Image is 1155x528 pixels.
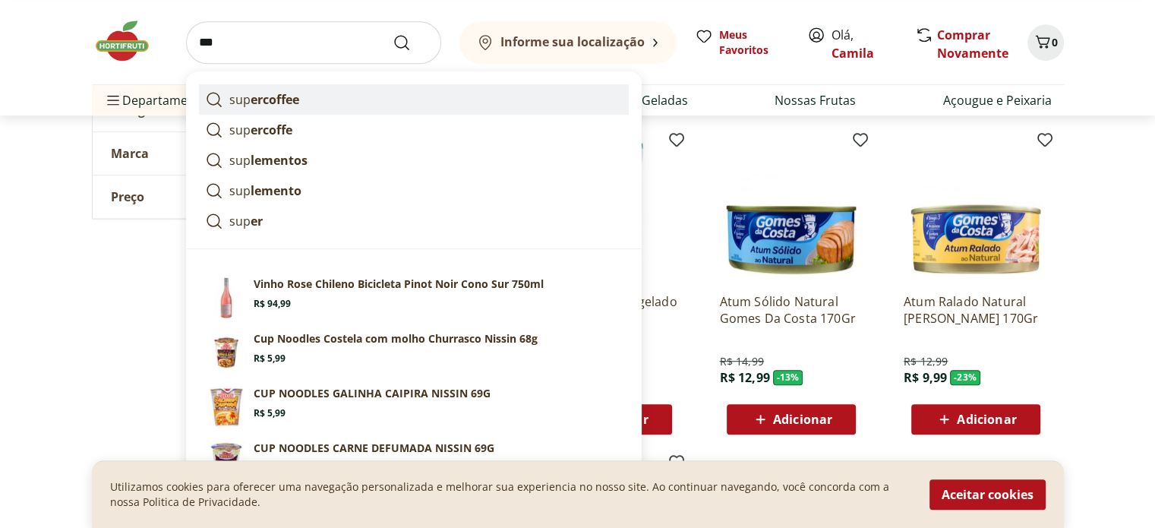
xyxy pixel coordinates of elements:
[719,27,789,58] span: Meus Favoritos
[104,82,122,119] button: Menu
[93,133,320,175] button: Marca
[199,435,629,489] a: PrincipalCUP NOODLES CARNE DEFUMADA NISSIN 69GR$ 5,99
[950,370,980,385] span: - 23 %
[957,413,1016,425] span: Adicionar
[775,91,856,109] a: Nossas Frutas
[727,404,856,435] button: Adicionar
[832,26,899,62] span: Olá,
[904,293,1048,327] a: Atum Ralado Natural [PERSON_NAME] 170Gr
[904,369,947,386] span: R$ 9,99
[186,21,441,64] input: search
[199,270,629,325] a: Vinho Rose Chileno Bicicleta Pinot Noir Cono Sur 750mlR$ 94,99
[199,206,629,236] a: super
[937,27,1008,62] a: Comprar Novamente
[199,380,629,435] a: PrincipalCUP NOODLES GALINHA CAIPIRA NISSIN 69GR$ 5,99
[199,175,629,206] a: suplemento
[251,122,292,138] strong: ercoffe
[205,441,248,483] img: Principal
[229,151,308,169] p: sup
[904,137,1048,281] img: Atum Ralado Natural Gomes Da Costa 170Gr
[229,90,299,109] p: sup
[695,27,789,58] a: Meus Favoritos
[719,137,863,281] img: Atum Sólido Natural Gomes Da Costa 170Gr
[251,213,263,229] strong: er
[393,33,429,52] button: Submit Search
[111,147,149,162] span: Marca
[773,413,832,425] span: Adicionar
[254,441,494,456] p: CUP NOODLES CARNE DEFUMADA NISSIN 69G
[911,404,1040,435] button: Adicionar
[205,386,248,428] img: Principal
[719,293,863,327] a: Atum Sólido Natural Gomes Da Costa 170Gr
[832,45,874,62] a: Camila
[199,325,629,380] a: Cup Noodles Costela com molho Churrasco Nissin 68gR$ 5,99
[1052,35,1058,49] span: 0
[773,370,803,385] span: - 13 %
[229,182,301,200] p: sup
[199,84,629,115] a: supercoffee
[229,121,292,139] p: sup
[110,479,911,510] p: Utilizamos cookies para oferecer uma navegação personalizada e melhorar sua experiencia no nosso ...
[904,354,948,369] span: R$ 12,99
[254,353,286,365] span: R$ 5,99
[719,354,763,369] span: R$ 14,99
[229,212,263,230] p: sup
[111,190,144,205] span: Preço
[719,369,769,386] span: R$ 12,99
[92,18,168,64] img: Hortifruti
[254,277,544,292] p: Vinho Rose Chileno Bicicleta Pinot Noir Cono Sur 750ml
[251,152,308,169] strong: lementos
[459,21,677,64] button: Informe sua localização
[93,176,320,219] button: Preço
[104,82,213,119] span: Departamentos
[251,182,301,199] strong: lemento
[251,91,299,108] strong: ercoffee
[254,386,491,401] p: CUP NOODLES GALINHA CAIPIRA NISSIN 69G
[199,145,629,175] a: suplementos
[500,33,645,50] b: Informe sua localização
[1027,24,1064,61] button: Carrinho
[254,298,291,310] span: R$ 94,99
[942,91,1051,109] a: Açougue e Peixaria
[199,115,629,145] a: supercoffe
[254,331,538,346] p: Cup Noodles Costela com molho Churrasco Nissin 68g
[254,407,286,419] span: R$ 5,99
[929,479,1046,510] button: Aceitar cookies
